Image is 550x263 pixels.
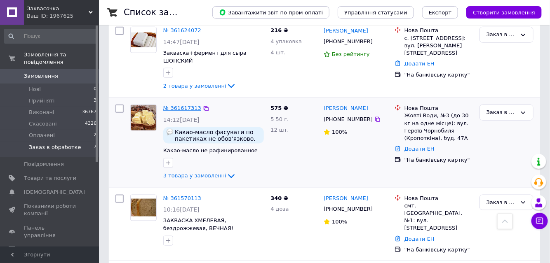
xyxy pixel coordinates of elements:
span: 340 ₴ [270,195,288,201]
span: Показники роботи компанії [24,202,76,217]
span: 0 [94,86,96,93]
a: Додати ЕН [404,146,435,152]
span: Експорт [429,9,452,16]
span: Оплачені [29,132,55,139]
button: Експорт [422,6,458,19]
div: "На банківську картку" [404,71,473,79]
button: Створити замовлення [466,6,542,19]
div: "На банківську картку" [404,246,473,254]
span: Замовлення [24,72,58,80]
div: Заказ в обработке [487,30,517,39]
span: 10:16[DATE] [163,206,200,213]
span: [DEMOGRAPHIC_DATA] [24,189,85,196]
div: Заказ в обработке [487,198,517,207]
span: 12 шт. [270,127,289,133]
span: Заказ в обработке [29,144,81,151]
span: Завантажити звіт по пром-оплаті [219,9,323,16]
span: 100% [332,219,347,225]
input: Пошук [4,29,97,44]
span: Заквасочка [27,5,89,12]
img: Фото товару [131,199,156,216]
div: Заказ в обработке [487,108,517,117]
span: 2 товара у замовленні [163,83,226,89]
span: Скасовані [29,120,57,128]
a: № 361570113 [163,195,201,201]
a: ЗАКВАСКА ХМЕЛЕВАЯ, бездрожжевая, ВЕЧНАЯ! [163,217,233,231]
a: Фото товару [130,105,157,131]
a: № 361617313 [163,105,201,111]
span: [PHONE_NUMBER] [324,206,373,212]
button: Управління статусами [338,6,414,19]
a: [PERSON_NAME] [324,105,368,112]
a: [PERSON_NAME] [324,195,368,202]
span: [PHONE_NUMBER] [324,38,373,44]
span: 14:47[DATE] [163,39,200,45]
div: Жовті Води, №3 (до 30 кг на одне місце): вул. Героїв Чорнобиля (Кропоткіна), буд. 47А [404,112,473,142]
span: 4 упаковка [270,38,302,44]
span: 575 ₴ [270,105,288,111]
span: 4326 [85,120,96,128]
span: Какао-масло фасувати по пакетиках не обов'язково. [175,129,261,142]
span: 14:12[DATE] [163,116,200,123]
span: 36767 [82,109,96,116]
img: Фото товару [131,33,156,47]
span: Товари та послуги [24,175,76,182]
div: смт. [GEOGRAPHIC_DATA], №1: вул. [STREET_ADDRESS] [404,202,473,232]
span: 100% [332,129,347,135]
a: № 361624072 [163,27,201,33]
span: 2 [94,132,96,139]
span: Управління статусами [344,9,407,16]
a: Створити замовлення [458,9,542,15]
a: [PERSON_NAME] [324,27,368,35]
span: Панель управління [24,224,76,239]
div: с. [STREET_ADDRESS]: вул. [PERSON_NAME][STREET_ADDRESS] [404,35,473,57]
span: Нові [29,86,41,93]
a: Фото товару [130,195,157,221]
span: 5 50 г. [270,116,289,122]
span: 3 [94,97,96,105]
div: Нова Пошта [404,195,473,202]
img: Фото товару [131,105,156,130]
span: 4 шт. [270,49,285,56]
span: Замовлення та повідомлення [24,51,99,66]
button: Чат з покупцем [531,213,548,229]
span: Прийняті [29,97,54,105]
a: Какао-масло не рафинированное [163,147,258,154]
span: Створити замовлення [473,9,535,16]
div: "На банківську картку" [404,156,473,164]
div: Нова Пошта [404,27,473,34]
span: Без рейтингу [332,51,370,57]
div: Ваш ID: 1967625 [27,12,99,20]
span: Відгуки [24,246,45,253]
span: 3 товара у замовленні [163,172,226,179]
div: Нова Пошта [404,105,473,112]
a: Фото товару [130,27,157,53]
span: [PHONE_NUMBER] [324,116,373,122]
h1: Список замовлень [124,7,207,17]
button: Завантажити звіт по пром-оплаті [212,6,329,19]
a: 2 товара у замовленні [163,83,236,89]
span: 216 ₴ [270,27,288,33]
img: :speech_balloon: [167,129,173,135]
a: 3 товара у замовленні [163,172,236,179]
span: 4 доза [270,206,289,212]
span: Повідомлення [24,161,64,168]
span: Виконані [29,109,54,116]
a: Додати ЕН [404,236,435,242]
a: Додати ЕН [404,61,435,67]
a: Закваска+фермент для сыра ШОПСКИЙ [163,50,247,64]
span: 7 [94,144,96,151]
